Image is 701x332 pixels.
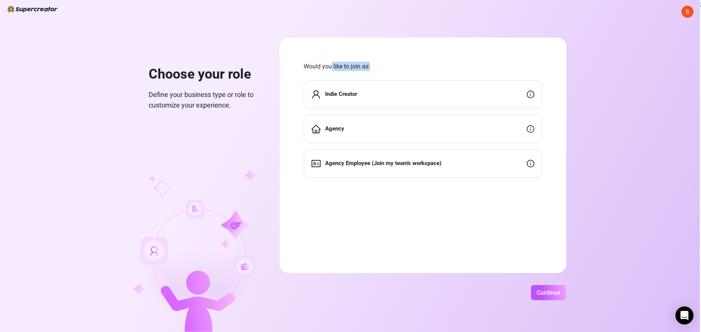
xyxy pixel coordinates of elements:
[527,160,534,167] span: info-circle
[325,91,357,97] strong: Indie Creator
[149,89,262,111] span: Define your business type or role to customize your experience.
[325,125,344,132] strong: Agency
[527,91,534,98] span: info-circle
[312,124,321,133] span: home
[312,159,321,168] span: idcard
[325,160,441,167] strong: Agency Employee (Join my team's workspace)
[682,6,693,17] img: ACg8ocKZj-bJbYQ8VFKyLU_XCU4iTAjsYgInKGLLDWAP3g7gCCzvLg=s96-c
[527,125,534,133] span: info-circle
[149,66,262,83] h1: Choose your role
[304,62,542,71] span: Would you like to join as:
[8,6,58,12] img: logo
[312,90,321,99] span: user
[537,289,561,296] span: Continue
[531,285,566,300] button: Continue
[675,306,693,324] div: Open Intercom Messenger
